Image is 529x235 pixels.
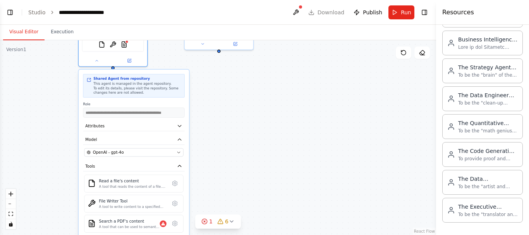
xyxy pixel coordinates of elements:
div: File Writer Tool [99,198,167,204]
button: Visual Editor [3,24,45,40]
div: Shared Agent from repository [93,77,181,81]
span: OpenAI - gpt-4o [93,149,124,155]
button: toggle interactivity [6,219,16,229]
span: Run [401,9,411,16]
span: This agent is managed in the agent repository. [93,82,172,86]
button: fit view [6,209,16,219]
div: To be the "clean-up crew." Its only job is to take the messy, raw data and make it perfect. It fi... [458,100,518,106]
div: To be the "brain" of the entire operation. Its first job is to understand the client's vague wish... [458,72,518,78]
button: Show left sidebar [5,7,15,18]
nav: breadcrumb [28,9,128,16]
a: Studio [28,9,46,15]
div: The Data Engineer Agent Role: Principal Data Engineer [458,91,518,99]
button: Model [83,135,185,145]
button: zoom out [6,199,16,209]
div: The Code Generation Agent Role: Senior Python Developer & QA Specialist [458,147,518,155]
div: Read a file's content [99,178,167,184]
img: FileReadTool [98,41,105,48]
button: Tools [83,161,185,172]
button: Hide right sidebar [419,7,430,18]
img: FileWriterTool [110,41,116,48]
button: Open in side panel [220,41,251,47]
span: Model [85,137,97,142]
div: A tool that can be used to semantic search a query from a PDF's content. [99,225,160,229]
div: The Data Visualization Agent Role: Data Visualization & Dashboard Designer [458,175,518,183]
button: 16 [195,214,241,229]
span: To edit its details, please visit the repository. Some changes here are not allowed. [93,86,178,95]
h4: Resources [442,8,474,17]
button: Configure tool [170,218,180,228]
span: Publish [363,9,382,16]
button: Configure tool [170,198,180,208]
div: Business Intelligence & Data Analyst Agent Core Mission A Business Intelligence & Data Analyst Ag... [458,36,518,43]
span: 1 [209,218,213,225]
div: React Flow controls [6,189,16,229]
button: Publish [350,5,385,19]
button: Open in side panel [113,57,145,64]
div: Search a PDF's content [99,218,160,224]
button: zoom in [6,189,16,199]
div: A tool that reads the content of a file. To use this tool, provide a 'file_path' parameter with t... [99,184,167,189]
button: OpenAI - gpt-4o [84,148,183,157]
div: Lore ip dol Sitametc Adipiscingel & Sedd Eiusmod Tempo Incidi Utl etdo ma aliq enimad mi ve **qui... [458,44,518,50]
button: Attributes [83,121,185,131]
span: Tools [85,163,95,169]
div: To provide proof and transparency. Its job is to take the mathematical findings from the scientis... [458,156,518,162]
a: React Flow attribution [414,229,435,233]
div: To be the "math genius." Using the perfectly clean data from the engineer, this agent performs th... [458,128,518,134]
div: To be the "translator and storyteller." Its final, crucial job is to take all the technical outpu... [458,211,518,218]
div: The Strategy Agent Role: Lead BI & Strategy Consultant [458,63,518,71]
button: Execution [45,24,80,40]
div: A tool to write content to a specified file. Accepts filename, content, and optionally a director... [99,204,167,209]
span: Attributes [85,123,105,129]
img: FileReadTool [88,179,96,187]
div: Version 1 [6,46,26,53]
button: Configure tool [170,178,180,189]
img: FileWriterTool [88,199,96,207]
div: To be the "artist and communicator." It takes the most important and complex findings from the sc... [458,184,518,190]
label: Role [83,102,185,106]
span: 6 [225,218,228,225]
div: The Quantitative Analyst Agent Role: PhD-level Data Scientist [458,119,518,127]
img: PDFSearchTool [88,220,96,227]
div: The Executive Reporting Agent Role: BI Storyteller & Executive Communicator [458,203,518,211]
img: PDFSearchTool [121,41,127,48]
button: Run [388,5,414,19]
